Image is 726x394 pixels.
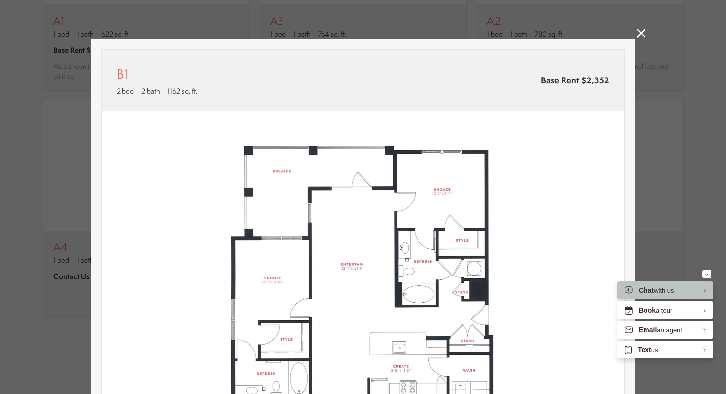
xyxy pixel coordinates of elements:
[117,86,134,96] span: 2 bed
[167,86,197,96] span: 1162 sq. ft.
[141,86,160,96] span: 2 bath
[117,65,129,83] p: B1
[541,74,609,86] span: Base Rent $2,352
